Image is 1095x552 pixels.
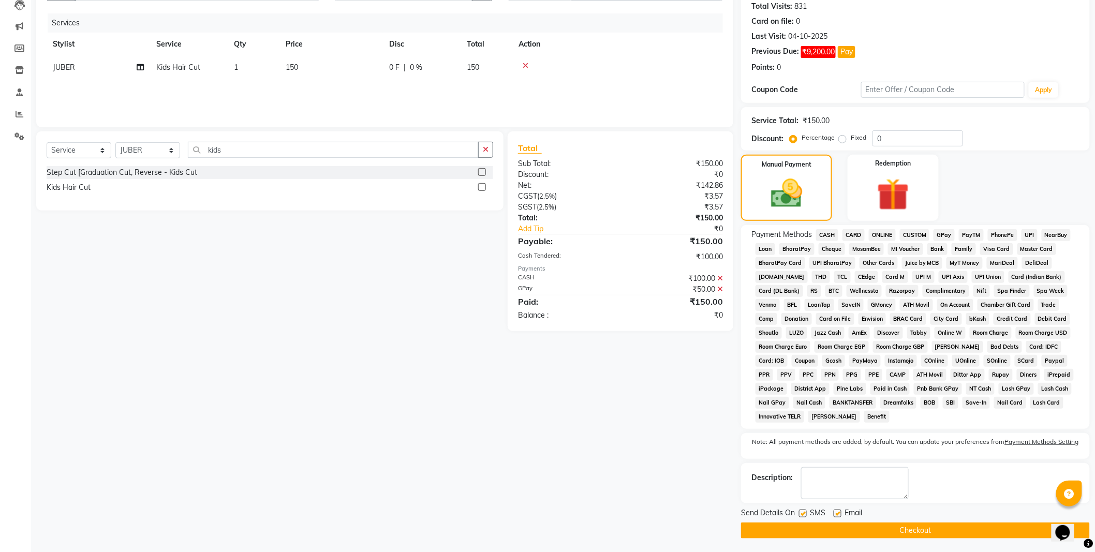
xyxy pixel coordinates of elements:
[913,369,946,381] span: ATH Movil
[1052,511,1085,542] iframe: chat widget
[809,257,855,269] span: UPI BharatPay
[838,299,864,311] span: SaveIN
[980,243,1013,255] span: Visa Card
[751,133,783,144] div: Discount:
[966,383,995,395] span: NT Cash
[1042,355,1068,367] span: Paypal
[808,411,860,423] span: [PERSON_NAME]
[1017,243,1057,255] span: Master Card
[927,243,948,255] span: Bank
[1016,327,1071,339] span: Room Charge USD
[518,143,542,154] span: Total
[751,229,812,240] span: Payment Methods
[234,63,238,72] span: 1
[788,31,827,42] div: 04-10-2025
[512,33,723,56] th: Action
[994,285,1030,297] span: Spa Finder
[1042,229,1071,241] span: NearBuy
[1035,313,1071,325] span: Debit Card
[859,313,886,325] span: Envision
[1038,299,1060,311] span: Trade
[188,142,479,158] input: Search or Scan
[1026,341,1061,353] span: Card: IDFC
[792,355,818,367] span: Coupon
[756,271,808,283] span: [DOMAIN_NAME]
[815,341,869,353] span: Room Charge EGP
[779,243,815,255] span: BharatPay
[923,285,969,297] span: Complimentary
[794,1,807,12] div: 831
[620,191,731,202] div: ₹3.57
[228,33,279,56] th: Qty
[1015,355,1038,367] span: SCard
[851,133,866,142] label: Fixed
[150,33,228,56] th: Service
[921,355,948,367] span: COnline
[978,299,1034,311] span: Chamber Gift Card
[620,158,731,169] div: ₹150.00
[970,327,1012,339] span: Room Charge
[830,397,876,409] span: BANKTANSFER
[620,295,731,308] div: ₹150.00
[822,355,845,367] span: Gcash
[812,271,830,283] span: THD
[1017,369,1040,381] span: Diners
[510,158,620,169] div: Sub Total:
[510,235,620,247] div: Payable:
[761,175,812,212] img: _cash.svg
[793,397,825,409] span: Nail Cash
[886,285,919,297] span: Razorpay
[999,383,1034,395] span: Lash GPay
[756,243,775,255] span: Loan
[994,313,1031,325] span: Credit Card
[864,411,890,423] span: Benefit
[802,133,835,142] label: Percentage
[843,369,861,381] span: PPG
[791,383,830,395] span: District App
[849,355,881,367] span: PayMaya
[972,271,1004,283] span: UPI Union
[383,33,461,56] th: Disc
[989,369,1013,381] span: Rupay
[1022,257,1052,269] span: DefiDeal
[959,229,984,241] span: PayTM
[777,62,781,73] div: 0
[510,295,620,308] div: Paid:
[751,31,786,42] div: Last Visit:
[946,257,983,269] span: MyT Money
[885,355,917,367] span: Instamojo
[1009,271,1066,283] span: Card (Indian Bank)
[286,63,298,72] span: 150
[890,313,926,325] span: BRAC Card
[756,285,803,297] span: Card (DL Bank)
[855,271,879,283] span: CEdge
[751,1,792,12] div: Total Visits:
[756,257,805,269] span: BharatPay Card
[932,341,984,353] span: [PERSON_NAME]
[951,369,985,381] span: Dittor App
[1005,437,1079,446] label: Payment Methods Setting
[539,192,555,200] span: 2.5%
[973,285,990,297] span: Nift
[935,327,966,339] span: Online W
[751,472,793,483] div: Description:
[902,257,943,269] span: Juice by MCB
[888,243,923,255] span: MI Voucher
[639,223,731,234] div: ₹0
[825,285,842,297] span: BTC
[620,213,731,223] div: ₹150.00
[834,271,851,283] span: TCL
[939,271,968,283] span: UPI Axis
[952,243,976,255] span: Family
[404,62,406,73] span: |
[861,82,1025,98] input: Enter Offer / Coupon Code
[156,63,200,72] span: Kids Hair Cut
[510,180,620,191] div: Net:
[984,355,1011,367] span: SOnline
[1044,369,1074,381] span: iPrepaid
[510,284,620,295] div: GPay
[53,63,75,72] span: JUBER
[801,46,836,58] span: ₹9,200.00
[845,508,862,520] span: Email
[784,299,801,311] span: BFL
